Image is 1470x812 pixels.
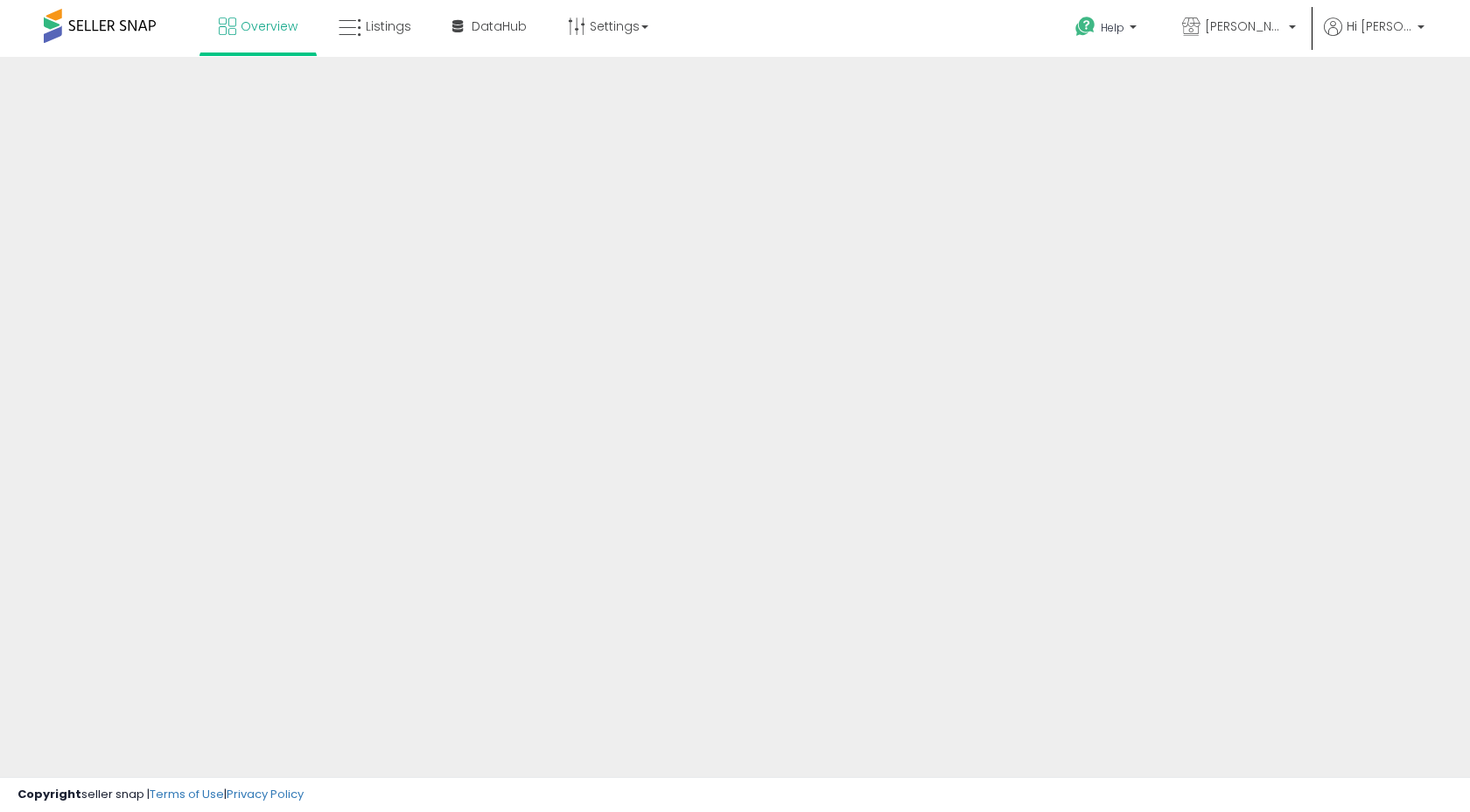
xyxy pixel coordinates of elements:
span: Help [1101,20,1124,35]
i: Get Help [1074,16,1096,38]
a: Hi [PERSON_NAME] [1324,17,1424,57]
span: [PERSON_NAME] STORE [1205,17,1284,35]
span: Listings [366,17,411,35]
span: Hi [PERSON_NAME] [1347,17,1412,35]
span: Overview [241,17,297,35]
a: Help [1061,3,1154,57]
span: DataHub [472,17,527,35]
